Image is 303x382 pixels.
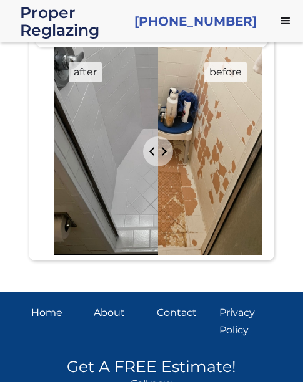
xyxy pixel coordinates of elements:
[157,304,209,339] a: Contact
[219,304,272,339] a: Privacy Policy
[20,4,124,39] div: Proper Reglazing
[134,12,257,30] a: [PHONE_NUMBER]
[157,304,209,322] div: Contact
[31,304,84,322] div: Home
[94,304,146,322] div: About
[94,304,146,339] a: About
[20,4,124,39] a: home
[31,304,84,339] a: Home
